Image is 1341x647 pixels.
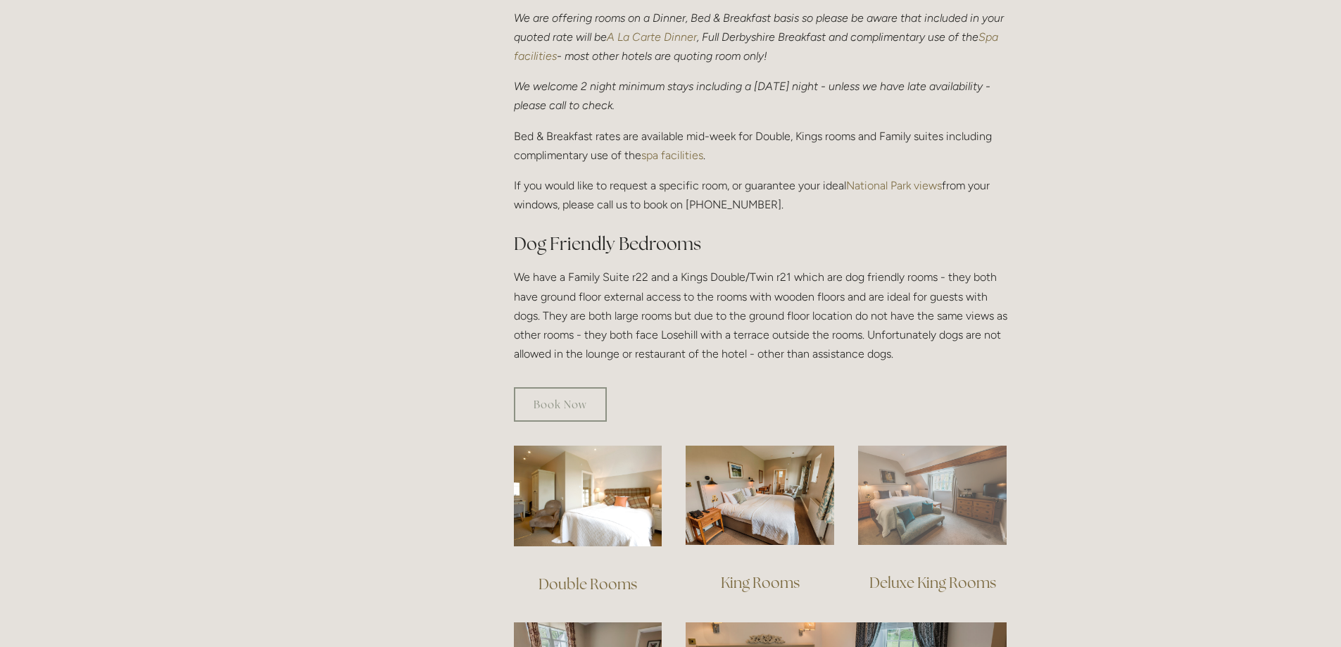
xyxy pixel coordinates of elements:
[557,49,767,63] em: - most other hotels are quoting room only!
[514,127,1007,165] p: Bed & Breakfast rates are available mid-week for Double, Kings rooms and Family suites including ...
[514,446,662,546] img: Double Room view, Losehill Hotel
[846,179,942,192] a: National Park views
[607,30,697,44] a: A La Carte Dinner
[514,80,993,112] em: We welcome 2 night minimum stays including a [DATE] night - unless we have late availability - pl...
[869,573,996,592] a: Deluxe King Rooms
[858,446,1007,545] img: Deluxe King Room view, Losehill Hotel
[539,574,637,593] a: Double Rooms
[641,149,703,162] a: spa facilities
[721,573,800,592] a: King Rooms
[514,232,1007,256] h2: Dog Friendly Bedrooms
[697,30,978,44] em: , Full Derbyshire Breakfast and complimentary use of the
[514,176,1007,214] p: If you would like to request a specific room, or guarantee your ideal from your windows, please c...
[514,268,1007,363] p: We have a Family Suite r22 and a Kings Double/Twin r21 which are dog friendly rooms - they both h...
[686,446,834,545] img: King Room view, Losehill Hotel
[514,11,1007,44] em: We are offering rooms on a Dinner, Bed & Breakfast basis so please be aware that included in your...
[514,387,607,422] a: Book Now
